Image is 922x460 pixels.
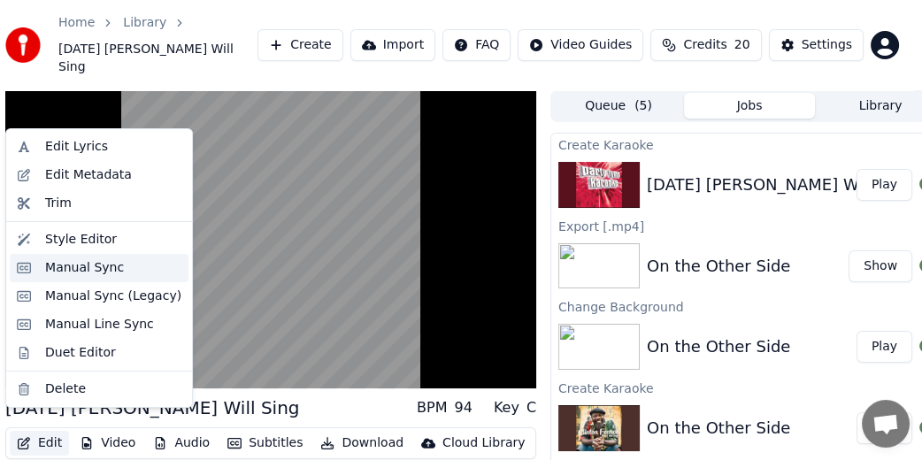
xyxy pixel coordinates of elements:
button: Import [350,29,435,61]
div: Edit Metadata [45,166,132,184]
span: 20 [734,36,750,54]
span: ( 5 ) [634,97,652,115]
span: [DATE] [PERSON_NAME] Will Sing [58,41,257,76]
button: Play [857,169,912,201]
div: BPM [417,397,447,418]
button: Download [313,431,411,456]
span: Credits [683,36,726,54]
div: Edit Lyrics [45,138,108,156]
div: On the Other Side [647,334,790,359]
button: Audio [146,431,217,456]
div: [DATE] [PERSON_NAME] Will Sing [647,172,911,197]
a: Library [123,14,166,32]
div: Delete [45,380,86,398]
button: Video [73,431,142,456]
img: youka [5,27,41,63]
button: Credits20 [650,29,761,61]
div: 94 [454,397,472,418]
a: Home [58,14,95,32]
button: Queue [553,93,684,119]
button: Show [849,250,912,282]
div: Settings [802,36,852,54]
button: Play [857,412,912,444]
div: Duet Editor [45,344,116,362]
nav: breadcrumb [58,14,257,76]
div: On the Other Side [647,254,790,279]
div: Manual Line Sync [45,316,154,333]
div: Trim [45,195,72,212]
button: Play [857,331,912,363]
button: Subtitles [220,431,310,456]
div: Manual Sync (Legacy) [45,287,181,305]
div: Key [494,397,519,418]
div: [DATE] [PERSON_NAME] Will Sing [5,395,299,420]
button: Settings [769,29,864,61]
div: C [526,397,536,418]
button: Jobs [684,93,815,119]
button: Edit [10,431,69,456]
div: Manual Sync [45,259,124,277]
button: Video Guides [518,29,643,61]
button: FAQ [442,29,511,61]
button: Create [257,29,343,61]
div: Open chat [862,400,910,448]
div: Style Editor [45,231,117,249]
div: Cloud Library [442,434,525,452]
div: On the Other Side [647,416,790,441]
